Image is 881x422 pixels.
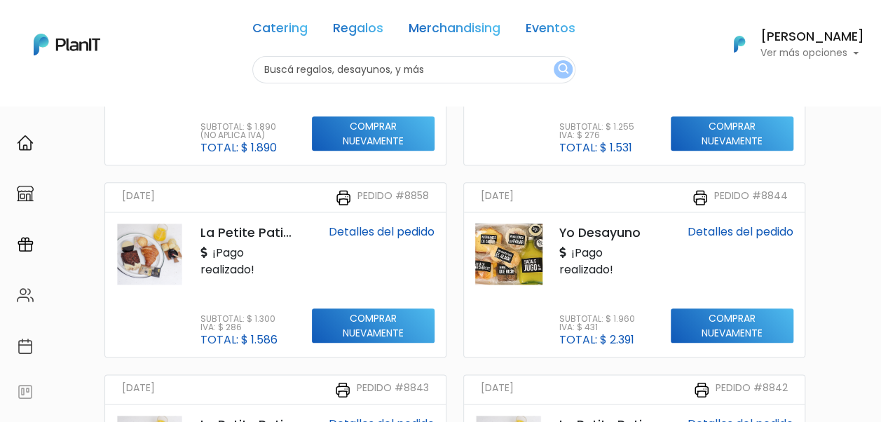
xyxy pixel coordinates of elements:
[200,224,295,242] p: La Petite Patisserie de Flor
[34,34,100,55] img: PlanIt Logo
[335,189,352,206] img: printer-31133f7acbd7ec30ea1ab4a3b6864c9b5ed483bd8d1a339becc4798053a55bbc.svg
[559,315,635,323] p: Subtotal: $ 1.960
[714,189,788,206] small: Pedido #8844
[252,56,575,83] input: Buscá regalos, desayunos, y más
[558,63,568,76] img: search_button-432b6d5273f82d61273b3651a40e1bd1b912527efae98b1b7a1b2c0702e16a8d.svg
[409,22,500,39] a: Merchandising
[122,381,155,398] small: [DATE]
[17,236,34,253] img: campaigns-02234683943229c281be62815700db0a1741e53638e28bf9629b52c665b00959.svg
[200,142,277,154] p: Total: $ 1.890
[357,189,429,206] small: Pedido #8858
[693,381,710,398] img: printer-31133f7acbd7ec30ea1ab4a3b6864c9b5ed483bd8d1a339becc4798053a55bbc.svg
[692,189,709,206] img: printer-31133f7acbd7ec30ea1ab4a3b6864c9b5ed483bd8d1a339becc4798053a55bbc.svg
[329,224,435,240] a: Detalles del pedido
[312,308,435,343] input: Comprar nuevamente
[716,381,788,398] small: Pedido #8842
[72,13,202,41] div: ¿Necesitás ayuda?
[559,142,634,154] p: Total: $ 1.531
[671,116,793,151] input: Comprar nuevamente
[200,323,278,332] p: IVA: $ 286
[671,308,793,343] input: Comprar nuevamente
[200,245,295,278] p: ¡Pago realizado!
[116,224,184,285] img: thumb_La_linda-PhotoRoom.png
[17,383,34,400] img: feedback-78b5a0c8f98aac82b08bfc38622c3050aee476f2c9584af64705fc4e61158814.svg
[17,287,34,304] img: people-662611757002400ad9ed0e3c099ab2801c6687ba6c219adb57efc949bc21e19d.svg
[312,116,435,151] input: Comprar nuevamente
[481,381,514,398] small: [DATE]
[724,29,755,60] img: PlanIt Logo
[334,381,351,398] img: printer-31133f7acbd7ec30ea1ab4a3b6864c9b5ed483bd8d1a339becc4798053a55bbc.svg
[559,323,635,332] p: IVA: $ 431
[122,189,155,206] small: [DATE]
[200,315,278,323] p: Subtotal: $ 1.300
[559,123,634,131] p: Subtotal: $ 1.255
[559,131,634,139] p: IVA: $ 276
[200,131,277,139] p: (No aplica IVA)
[760,48,864,58] p: Ver más opciones
[716,26,864,62] button: PlanIt Logo [PERSON_NAME] Ver más opciones
[526,22,575,39] a: Eventos
[688,224,793,240] a: Detalles del pedido
[252,22,308,39] a: Catering
[559,245,654,278] p: ¡Pago realizado!
[333,22,383,39] a: Regalos
[200,123,277,131] p: Subtotal: $ 1.890
[559,224,654,242] p: Yo Desayuno
[17,135,34,151] img: home-e721727adea9d79c4d83392d1f703f7f8bce08238fde08b1acbfd93340b81755.svg
[17,185,34,202] img: marketplace-4ceaa7011d94191e9ded77b95e3339b90024bf715f7c57f8cf31f2d8c509eaba.svg
[481,189,514,206] small: [DATE]
[559,334,635,346] p: Total: $ 2.391
[475,224,542,285] img: thumb_Heloiseportada.jpeg
[357,381,429,398] small: Pedido #8843
[760,31,864,43] h6: [PERSON_NAME]
[17,338,34,355] img: calendar-87d922413cdce8b2cf7b7f5f62616a5cf9e4887200fb71536465627b3292af00.svg
[200,334,278,346] p: Total: $ 1.586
